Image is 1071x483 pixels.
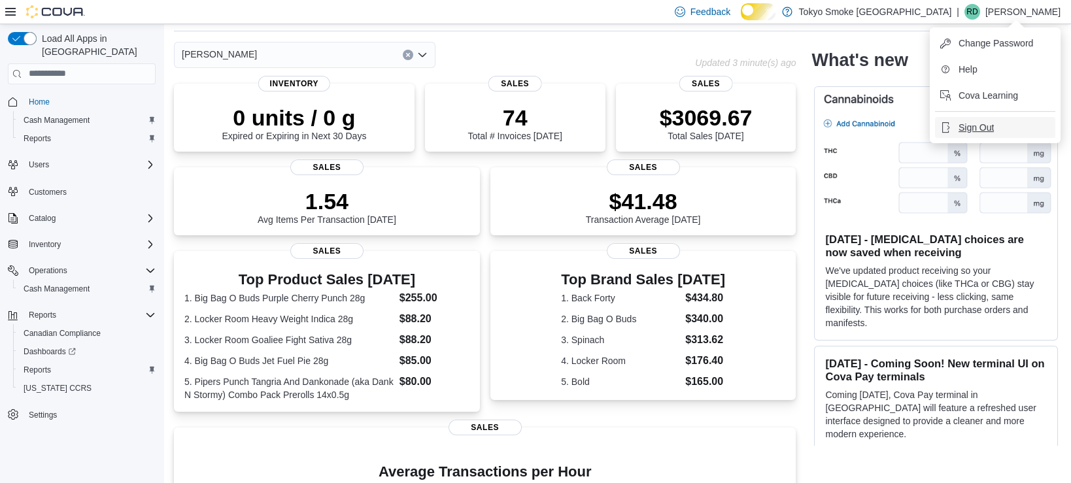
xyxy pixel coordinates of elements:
button: Open list of options [417,50,428,60]
button: Home [3,92,161,111]
span: Cash Management [18,112,156,128]
button: Reports [13,361,161,379]
span: Cash Management [24,284,90,294]
span: Sales [679,76,733,92]
button: Catalog [3,209,161,227]
p: Tokyo Smoke [GEOGRAPHIC_DATA] [799,4,952,20]
span: Sales [290,243,364,259]
div: Total Sales [DATE] [660,105,753,141]
dd: $88.20 [399,332,469,348]
span: Reports [24,365,51,375]
a: Canadian Compliance [18,325,106,341]
div: Expired or Expiring in Next 30 Days [222,105,366,141]
a: Home [24,94,55,110]
span: Catalog [24,210,156,226]
span: Reports [18,131,156,146]
dd: $434.80 [685,290,725,306]
button: Clear input [403,50,413,60]
span: [PERSON_NAME] [182,46,257,62]
div: Avg Items Per Transaction [DATE] [258,188,396,225]
button: Users [3,156,161,174]
nav: Complex example [8,87,156,458]
span: Reports [18,362,156,378]
span: Cash Management [24,115,90,125]
button: Inventory [3,235,161,254]
button: Cova Learning [935,85,1055,106]
p: $3069.67 [660,105,753,131]
span: [US_STATE] CCRS [24,383,92,393]
dd: $313.62 [685,332,725,348]
div: Total # Invoices [DATE] [467,105,562,141]
span: Reports [24,307,156,323]
button: Inventory [24,237,66,252]
span: Inventory [258,76,330,92]
button: Operations [3,261,161,280]
a: Reports [18,131,56,146]
h3: Top Product Sales [DATE] [184,272,469,288]
div: Transaction Average [DATE] [586,188,701,225]
p: | [957,4,959,20]
a: Cash Management [18,112,95,128]
dt: 3. Spinach [561,333,680,346]
span: Feedback [690,5,730,18]
span: Help [959,63,977,76]
span: Cova Learning [959,89,1018,102]
button: Cash Management [13,111,161,129]
p: Updated 3 minute(s) ago [695,58,796,68]
span: Inventory [24,237,156,252]
h2: What's new [811,50,908,71]
p: 1.54 [258,188,396,214]
button: Cash Management [13,280,161,298]
span: Washington CCRS [18,380,156,396]
button: Help [935,59,1055,80]
span: Sign Out [959,121,994,134]
button: Canadian Compliance [13,324,161,342]
span: Settings [24,407,156,423]
span: Settings [29,410,57,420]
button: Reports [13,129,161,148]
a: [US_STATE] CCRS [18,380,97,396]
a: Cash Management [18,281,95,297]
span: Sales [607,159,680,175]
dt: 2. Big Bag O Buds [561,312,680,325]
button: Users [24,157,54,173]
a: Dashboards [13,342,161,361]
dt: 2. Locker Room Heavy Weight Indica 28g [184,312,394,325]
h3: Top Brand Sales [DATE] [561,272,725,288]
p: 74 [467,105,562,131]
button: Catalog [24,210,61,226]
a: Dashboards [18,344,81,359]
dd: $88.20 [399,311,469,327]
dt: 3. Locker Room Goaliee Fight Sativa 28g [184,333,394,346]
dt: 5. Pipers Punch Tangria And Dankonade (aka Dank N Stormy) Combo Pack Prerolls 14x0.5g [184,375,394,401]
button: [US_STATE] CCRS [13,379,161,397]
button: Operations [24,263,73,278]
p: [PERSON_NAME] [985,4,1061,20]
dd: $176.40 [685,353,725,369]
button: Change Password [935,33,1055,54]
span: Users [24,157,156,173]
span: Load All Apps in [GEOGRAPHIC_DATA] [37,32,156,58]
span: Sales [449,420,522,435]
span: Inventory [29,239,61,250]
dd: $255.00 [399,290,469,306]
span: Home [29,97,50,107]
dt: 1. Big Bag O Buds Purple Cherry Punch 28g [184,291,394,305]
dd: $340.00 [685,311,725,327]
span: Reports [24,133,51,144]
a: Settings [24,407,62,423]
span: Sales [607,243,680,259]
button: Sign Out [935,117,1055,138]
p: Coming [DATE], Cova Pay terminal in [GEOGRAPHIC_DATA] will feature a refreshed user interface des... [825,388,1047,441]
button: Customers [3,182,161,201]
span: Sales [290,159,364,175]
dt: 4. Big Bag O Buds Jet Fuel Pie 28g [184,354,394,367]
p: We've updated product receiving so your [MEDICAL_DATA] choices (like THCa or CBG) stay visible fo... [825,264,1047,329]
span: Operations [29,265,67,276]
span: Home [24,93,156,110]
span: Users [29,159,49,170]
button: Reports [3,306,161,324]
span: Canadian Compliance [18,325,156,341]
span: Dashboards [24,346,76,357]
